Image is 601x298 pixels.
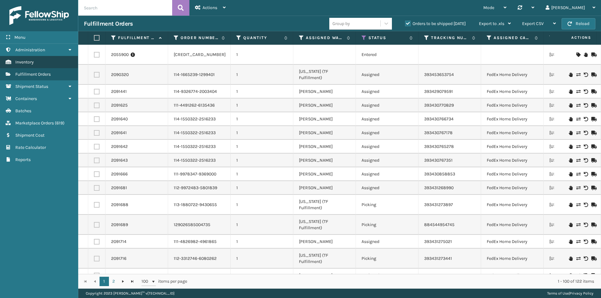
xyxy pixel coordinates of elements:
a: 393430770829 [424,103,454,108]
i: Mark as Shipped [591,144,595,149]
i: Mark as Shipped [591,73,595,77]
td: [PERSON_NAME] [293,98,356,112]
a: 2055900 [111,52,129,58]
td: 1 [231,167,293,181]
a: 393453653754 [424,72,454,77]
span: ( 619 ) [55,120,64,126]
span: Go to the last page [130,279,135,284]
td: FedEx Home Delivery [481,126,544,140]
td: [US_STATE] (TF Fulfillment) [293,195,356,215]
td: FedEx Home Delivery [481,235,544,249]
a: 114-9771755-5004222 [174,272,216,279]
td: Assigned [356,126,419,140]
td: FedEx Home Delivery [481,140,544,154]
td: 1 [231,126,293,140]
i: Void Label [584,158,588,163]
td: FedEx Home Delivery [481,269,544,282]
td: 1 [231,235,293,249]
a: 111-4826982-4961865 [174,239,217,245]
i: Void Label [584,89,588,94]
a: Go to the next page [118,277,128,286]
td: Assigned [356,154,419,167]
span: Go to the next page [121,279,126,284]
i: On Hold [569,131,573,135]
a: 114-1550322-2516233 [174,130,216,136]
a: 112-3312746-6080262 [174,255,217,262]
td: [PERSON_NAME] [293,126,356,140]
td: FedEx Home Delivery [481,112,544,126]
span: Marketplace Orders [15,120,54,126]
a: 393430765278 [424,144,454,149]
a: 2091714 [111,239,126,245]
i: Change shipping [576,172,580,176]
span: Reports [15,157,31,162]
i: Mark as Shipped [591,117,595,121]
i: Mark as Shipped [591,89,595,94]
a: 393430767178 [424,130,453,135]
i: Mark as Shipped [591,131,595,135]
span: Export to .xls [479,21,504,26]
label: Tracking Number [431,35,469,41]
td: Assigned [356,112,419,126]
i: Mark as Shipped [591,256,595,261]
i: On Hold [569,172,573,176]
a: 2091689 [111,222,128,228]
a: 2091716 [111,255,126,262]
a: 2090320 [111,72,129,78]
i: Change shipping [576,73,580,77]
a: 393429079591 [424,89,453,94]
td: Picking [356,195,419,215]
a: 129026585004735 [174,222,210,228]
a: 2 [109,277,118,286]
i: Change shipping [576,186,580,190]
span: Containers [15,96,37,101]
td: 1 [231,65,293,85]
i: Void Label [584,240,588,244]
i: Void Label [584,103,588,108]
span: Batches [15,108,31,114]
img: logo [9,6,69,25]
i: Void Label [584,73,588,77]
a: 2091641 [111,130,127,136]
i: Change shipping [576,273,580,278]
td: 1 [231,249,293,269]
td: FedEx Home Delivery [481,181,544,195]
i: Change shipping [576,117,580,121]
a: Go to the last page [128,277,137,286]
a: 114-1550322-2516233 [174,116,216,122]
i: On Hold [569,223,573,227]
a: 114-9326774-2003404 [174,88,217,95]
i: Mark as Shipped [591,203,595,207]
td: 1 [231,112,293,126]
i: On Hold [569,273,573,278]
i: Change shipping [576,203,580,207]
a: 2091688 [111,202,128,208]
i: Change shipping [576,89,580,94]
td: FedEx Home Delivery [481,154,544,167]
td: [PERSON_NAME] [293,85,356,98]
label: Assigned Carrier Service [494,35,532,41]
a: 111-4491262-6135436 [174,102,215,109]
td: Assigned [356,269,419,282]
i: Void Label [584,131,588,135]
a: 114-1550322-2516233 [174,144,216,150]
div: | [547,289,593,298]
span: Actions [552,33,595,43]
i: Void Label [584,144,588,149]
i: Mark as Shipped [591,240,595,244]
i: Change shipping [576,158,580,163]
td: FedEx Home Delivery [481,215,544,235]
label: Status [368,35,406,41]
i: Assign Carrier and Warehouse [576,53,580,57]
td: Assigned [356,167,419,181]
a: Privacy Policy [570,291,593,295]
a: 112-9972483-5801839 [174,185,217,191]
td: [PERSON_NAME] [293,140,356,154]
div: 1 - 100 of 122 items [196,278,594,285]
label: Fulfillment Order Id [118,35,156,41]
button: Reload [562,18,595,29]
td: [US_STATE] (TF Fulfillment) [293,215,356,235]
td: Picking [356,249,419,269]
a: [CREDIT_CARD_NUMBER] [174,52,226,58]
i: Mark as Shipped [591,53,595,57]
